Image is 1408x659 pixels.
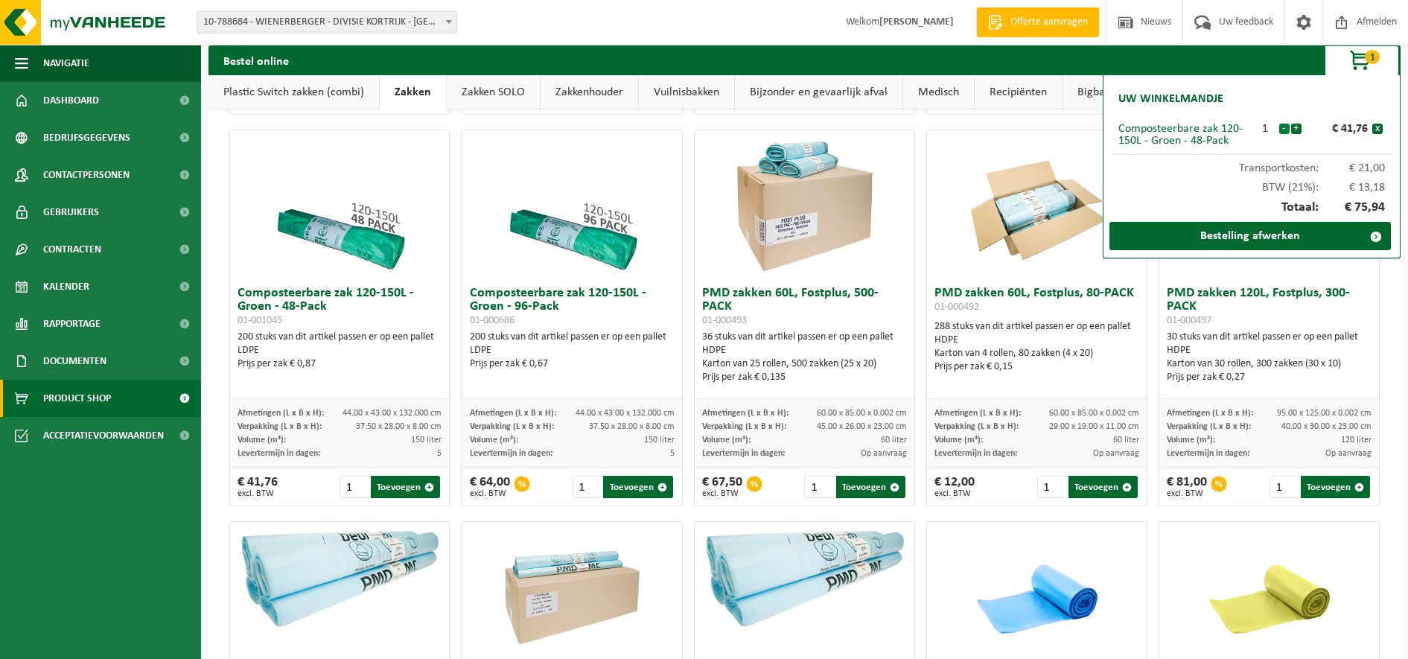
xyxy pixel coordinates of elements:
[43,156,130,194] span: Contactpersonen
[447,75,540,109] a: Zakken SOLO
[1063,75,1130,109] a: Bigbags
[470,436,518,445] span: Volume (m³):
[1319,201,1386,214] span: € 75,94
[670,449,675,458] span: 5
[1305,123,1372,135] div: € 41,76
[1167,331,1372,384] div: 30 stuks van dit artikel passen er op een pallet
[1111,174,1392,194] div: BTW (21%):
[1341,436,1372,445] span: 120 liter
[238,287,442,327] h3: Composteerbare zak 120-150L - Groen - 48-Pack
[470,422,554,431] span: Verpakking (L x B x H):
[934,360,1139,374] div: Prijs per zak € 0,15
[470,489,510,498] span: excl. BTW
[43,380,111,417] span: Product Shop
[1113,436,1139,445] span: 60 liter
[1167,476,1207,498] div: € 81,00
[1319,182,1386,194] span: € 13,18
[934,436,983,445] span: Volume (m³):
[238,436,286,445] span: Volume (m³):
[238,331,442,371] div: 200 stuks van dit artikel passen er op een pallet
[43,194,99,231] span: Gebruikers
[702,476,742,498] div: € 67,50
[1111,83,1231,115] h2: Uw winkelmandje
[976,7,1099,37] a: Offerte aanvragen
[817,409,907,418] span: 60.00 x 85.00 x 0.002 cm
[497,130,646,279] img: 01-000686
[702,357,907,371] div: Karton van 25 rollen, 500 zakken (25 x 20)
[1109,222,1391,250] a: Bestelling afwerken
[43,417,164,454] span: Acceptatievoorwaarden
[1325,45,1399,75] button: 1
[1167,436,1215,445] span: Volume (m³):
[603,476,672,498] button: Toevoegen
[43,45,89,82] span: Navigatie
[975,75,1062,109] a: Recipiënten
[470,357,675,371] div: Prijs per zak € 0,67
[702,344,907,357] div: HDPE
[470,344,675,357] div: LDPE
[1279,124,1290,134] button: -
[238,409,324,418] span: Afmetingen (L x B x H):
[230,522,450,631] img: 01-000496
[934,302,979,313] span: 01-000492
[238,476,278,498] div: € 41,76
[1049,422,1139,431] span: 29.00 x 19.00 x 11.00 cm
[934,334,1139,347] div: HDPE
[702,371,907,384] div: Prijs per zak € 0,135
[1281,422,1372,431] span: 40.00 x 30.00 x 23.00 cm
[934,409,1021,418] span: Afmetingen (L x B x H):
[934,449,1017,458] span: Levertermijn in dagen:
[903,75,974,109] a: Medisch
[934,489,975,498] span: excl. BTW
[1093,449,1139,458] span: Op aanvraag
[437,449,442,458] span: 5
[411,436,442,445] span: 150 liter
[1291,124,1302,134] button: +
[1111,155,1392,174] div: Transportkosten:
[934,347,1139,360] div: Karton van 4 rollen, 80 zakken (4 x 20)
[1277,409,1372,418] span: 95.00 x 125.00 x 0.002 cm
[572,476,602,498] input: 1
[238,449,320,458] span: Levertermijn in dagen:
[934,422,1019,431] span: Verpakking (L x B x H):
[208,75,379,109] a: Plastic Switch zakken (combi)
[380,75,446,109] a: Zakken
[963,130,1112,279] img: 01-000492
[43,119,130,156] span: Bedrijfsgegevens
[371,476,440,498] button: Toevoegen
[1365,50,1380,64] span: 1
[1167,287,1372,327] h3: PMD zakken 120L, Fostplus, 300-PACK
[1167,371,1372,384] div: Prijs per zak € 0,27
[265,130,414,279] img: 01-001045
[238,357,442,371] div: Prijs per zak € 0,87
[934,287,1139,316] h3: PMD zakken 60L, Fostplus, 80-PACK
[1372,124,1383,134] button: x
[881,436,907,445] span: 60 liter
[1252,123,1278,135] div: 1
[1167,422,1251,431] span: Verpakking (L x B x H):
[541,75,638,109] a: Zakkenhouder
[576,409,675,418] span: 44.00 x 43.00 x 132.000 cm
[1049,409,1139,418] span: 60.00 x 85.00 x 0.002 cm
[470,476,510,498] div: € 64,00
[1167,489,1207,498] span: excl. BTW
[1111,194,1392,222] div: Totaal:
[589,422,675,431] span: 37.50 x 28.00 x 8.00 cm
[238,489,278,498] span: excl. BTW
[1037,476,1067,498] input: 1
[702,422,786,431] span: Verpakking (L x B x H):
[1319,162,1386,174] span: € 21,00
[817,422,907,431] span: 45.00 x 26.00 x 23.00 cm
[197,12,456,33] span: 10-788684 - WIENERBERGER - DIVISIE KORTRIJK - KANTOOR - KORTRIJK
[343,409,442,418] span: 44.00 x 43.00 x 132.000 cm
[43,305,101,343] span: Rapportage
[470,331,675,371] div: 200 stuks van dit artikel passen er op een pallet
[702,331,907,384] div: 36 stuks van dit artikel passen er op een pallet
[43,268,89,305] span: Kalender
[1270,476,1299,498] input: 1
[1301,476,1370,498] button: Toevoegen
[470,315,515,326] span: 01-000686
[836,476,905,498] button: Toevoegen
[1118,123,1252,147] div: Composteerbare zak 120-150L - Groen - 48-Pack
[695,522,914,631] img: 01-000531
